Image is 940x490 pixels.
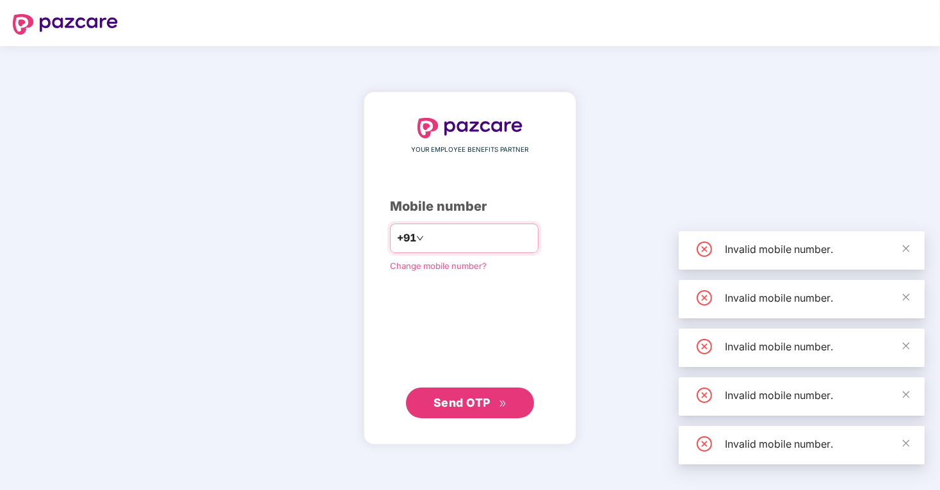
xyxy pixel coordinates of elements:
div: Invalid mobile number. [725,339,909,354]
div: Invalid mobile number. [725,436,909,452]
span: close-circle [697,241,712,257]
span: close [902,439,911,448]
img: logo [13,14,118,35]
button: Send OTPdouble-right [406,388,534,418]
span: close-circle [697,388,712,403]
span: close-circle [697,436,712,452]
span: close-circle [697,290,712,306]
span: close [902,293,911,302]
div: Invalid mobile number. [725,241,909,257]
a: Change mobile number? [390,261,487,271]
span: YOUR EMPLOYEE BENEFITS PARTNER [412,145,529,155]
span: Send OTP [434,396,490,409]
span: double-right [499,400,507,408]
span: close-circle [697,339,712,354]
span: close [902,341,911,350]
span: close [902,390,911,399]
div: Mobile number [390,197,550,216]
img: logo [417,118,523,138]
span: close [902,244,911,253]
div: Invalid mobile number. [725,290,909,306]
div: Invalid mobile number. [725,388,909,403]
span: +91 [397,230,416,246]
span: down [416,234,424,242]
